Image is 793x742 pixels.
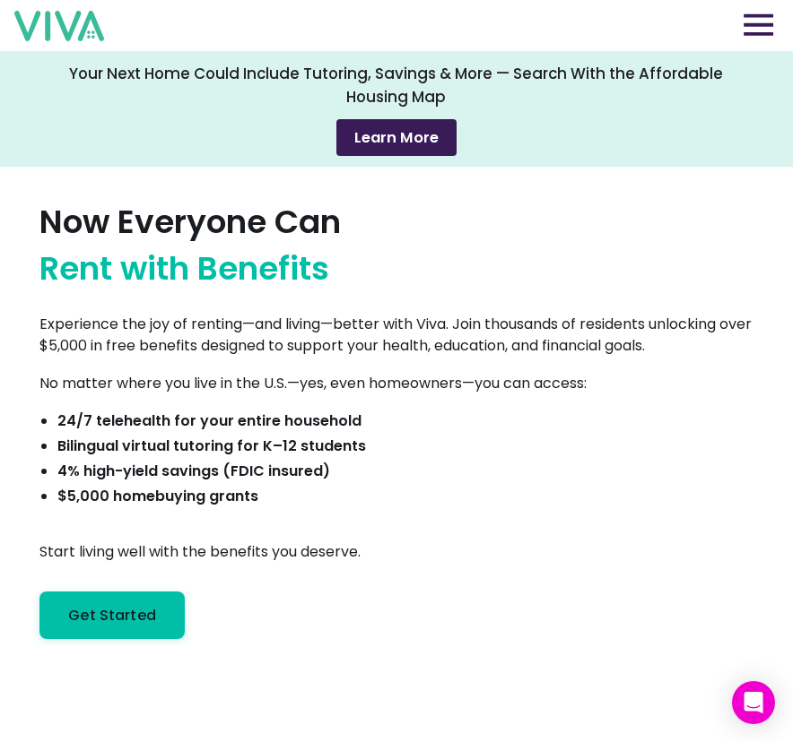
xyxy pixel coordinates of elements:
p: Experience the joy of renting—and living—better with Viva. Join thousands of residents unlocking ... [39,314,754,357]
b: $5,000 homebuying grants [57,486,258,506]
span: Rent with Benefits [39,246,329,292]
button: Learn More [336,119,457,156]
b: 4% high-yield savings (FDIC insured) [57,461,330,481]
p: No matter where you live in the U.S.—yes, even homeowners—you can access: [39,373,587,394]
a: Get Started [39,591,185,639]
p: Start living well with the benefits you deserve. [39,541,361,563]
img: viva [14,11,104,41]
img: opens navigation menu [744,13,773,36]
b: Bilingual virtual tutoring for K–12 students [57,436,366,456]
div: Open Intercom Messenger [732,681,775,724]
b: 24/7 telehealth for your entire household [57,410,362,431]
div: Your Next Home Could Include Tutoring, Savings & More — Search With the Affordable Housing Map [43,62,750,108]
h1: Now Everyone Can [39,199,341,292]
